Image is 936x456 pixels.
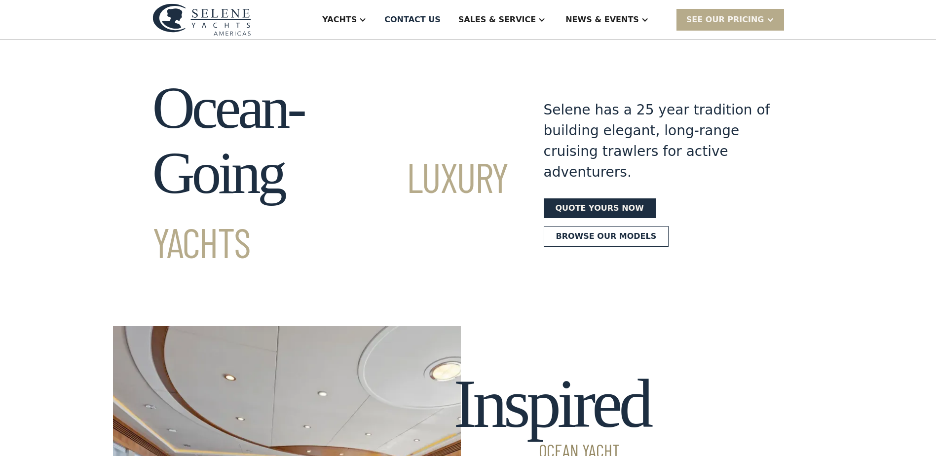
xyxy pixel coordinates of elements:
[384,14,441,26] div: Contact US
[322,14,357,26] div: Yachts
[565,14,639,26] div: News & EVENTS
[676,9,784,30] div: SEE Our Pricing
[152,152,508,266] span: Luxury Yachts
[152,3,251,36] img: logo
[544,198,656,218] a: Quote yours now
[152,76,508,271] h1: Ocean-Going
[458,14,536,26] div: Sales & Service
[544,100,771,183] div: Selene has a 25 year tradition of building elegant, long-range cruising trawlers for active adven...
[686,14,764,26] div: SEE Our Pricing
[544,226,669,247] a: Browse our models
